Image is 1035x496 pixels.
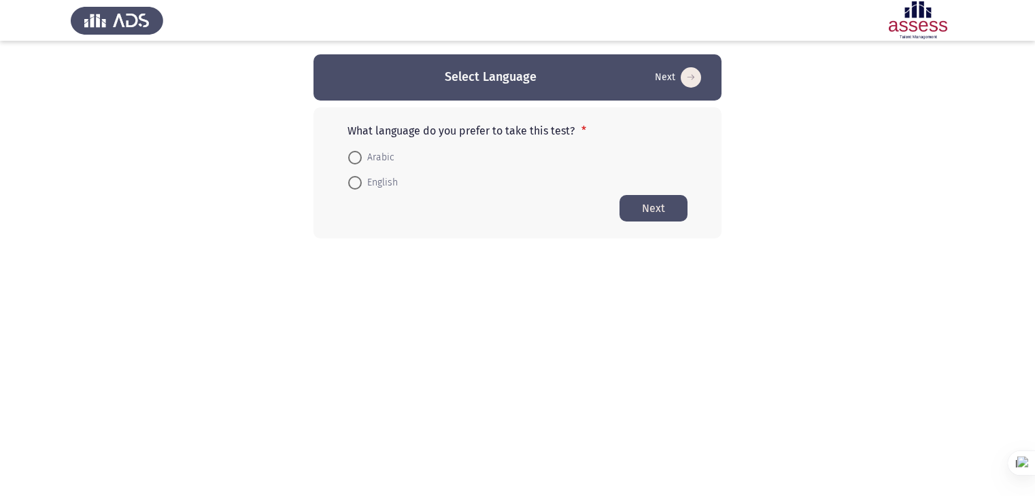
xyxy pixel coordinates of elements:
[651,67,705,88] button: Start assessment
[347,124,688,137] p: What language do you prefer to take this test?
[362,149,394,166] span: Arabic
[872,1,964,39] img: Assessment logo of Potentiality Assessment
[362,175,398,191] span: English
[445,69,537,86] h3: Select Language
[71,1,163,39] img: Assess Talent Management logo
[620,195,688,222] button: Start assessment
